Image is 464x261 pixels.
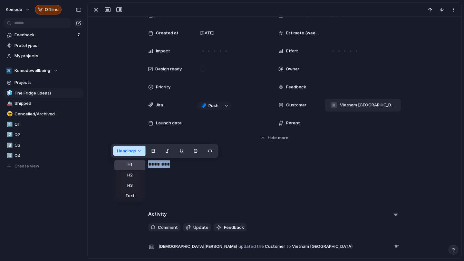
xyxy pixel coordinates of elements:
[114,180,145,191] button: H3
[114,191,145,201] button: Text
[127,182,133,189] span: H3
[127,172,133,178] span: H2
[114,170,145,180] button: H2
[114,160,145,170] button: H1
[128,162,132,168] span: H1
[125,193,135,199] span: Text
